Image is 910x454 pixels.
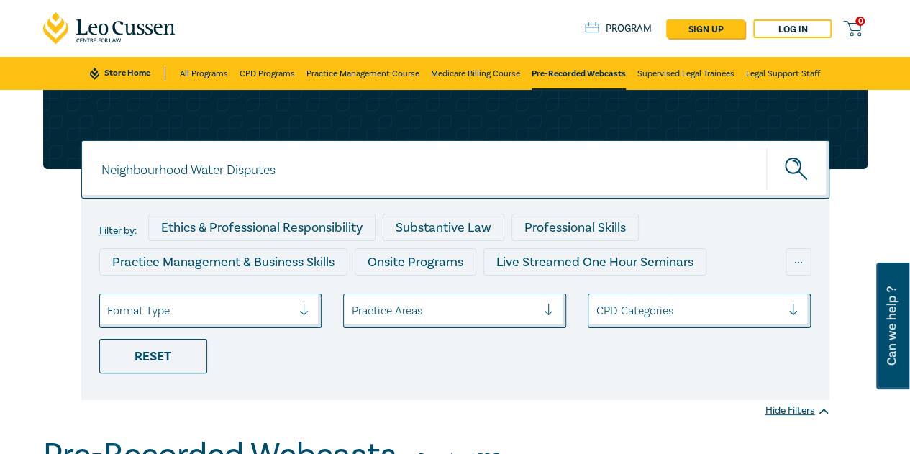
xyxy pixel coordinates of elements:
input: select [107,303,110,319]
a: Legal Support Staff [746,57,820,90]
div: Reset [99,339,207,373]
a: Store Home [90,67,165,80]
a: Medicare Billing Course [431,57,520,90]
a: sign up [666,19,745,38]
a: Program [585,22,652,35]
div: Live Streamed Conferences and Intensives [99,283,370,310]
input: select [596,303,599,319]
a: Log in [753,19,832,38]
label: Filter by: [99,225,137,237]
a: Practice Management Course [306,57,419,90]
div: Practice Management & Business Skills [99,248,347,276]
div: ... [786,248,811,276]
div: Live Streamed Practical Workshops [378,283,606,310]
input: select [351,303,354,319]
div: Onsite Programs [355,248,476,276]
a: Pre-Recorded Webcasts [532,57,626,90]
div: Live Streamed One Hour Seminars [483,248,706,276]
input: Search for a program title, program description or presenter name [81,140,829,199]
div: Professional Skills [511,214,639,241]
span: Can we help ? [885,271,898,381]
div: Substantive Law [383,214,504,241]
a: All Programs [180,57,228,90]
div: Ethics & Professional Responsibility [148,214,376,241]
div: Hide Filters [765,404,829,418]
a: Supervised Legal Trainees [637,57,734,90]
span: 0 [855,17,865,26]
a: CPD Programs [240,57,295,90]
